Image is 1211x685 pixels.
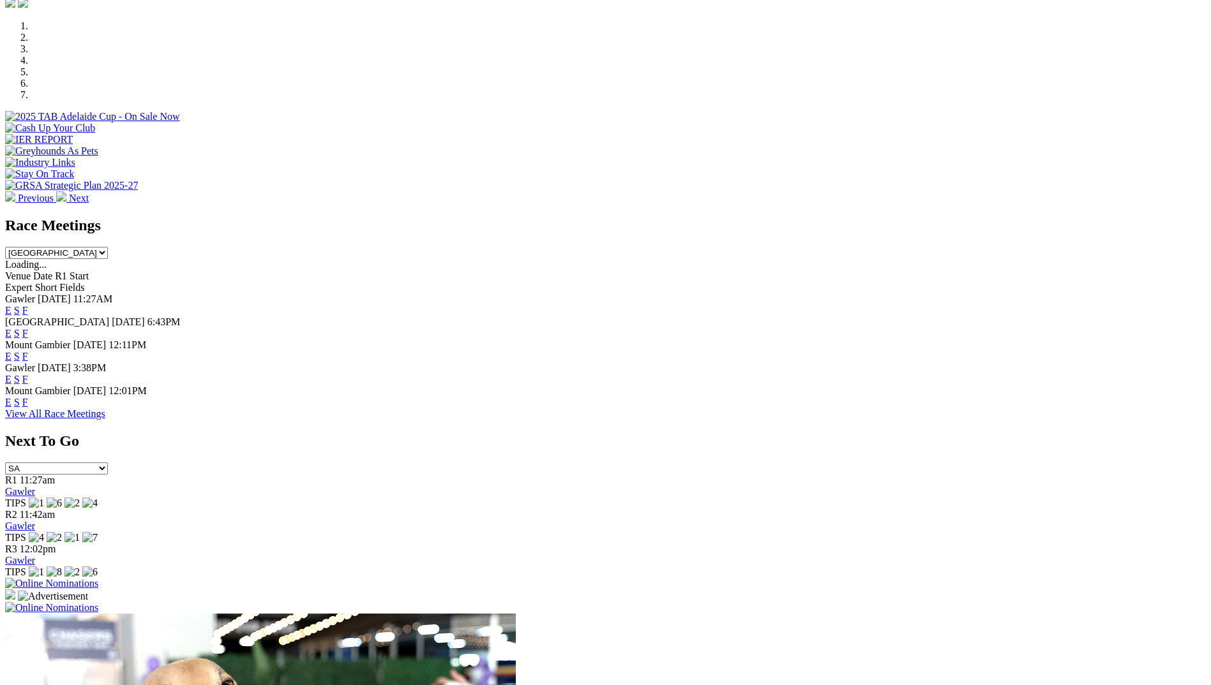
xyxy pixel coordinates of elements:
[22,328,28,339] a: F
[147,316,181,327] span: 6:43PM
[109,385,147,396] span: 12:01PM
[22,374,28,385] a: F
[5,566,26,577] span: TIPS
[5,191,15,202] img: chevron-left-pager-white.svg
[5,602,98,614] img: Online Nominations
[20,509,55,520] span: 11:42am
[55,270,89,281] span: R1 Start
[47,532,62,543] img: 2
[5,351,11,362] a: E
[14,397,20,408] a: S
[5,180,138,191] img: GRSA Strategic Plan 2025-27
[22,305,28,316] a: F
[56,191,66,202] img: chevron-right-pager-white.svg
[5,282,33,293] span: Expert
[5,145,98,157] img: Greyhounds As Pets
[64,566,80,578] img: 2
[5,168,74,180] img: Stay On Track
[47,566,62,578] img: 8
[22,397,28,408] a: F
[38,293,71,304] span: [DATE]
[5,111,180,122] img: 2025 TAB Adelaide Cup - On Sale Now
[5,589,15,600] img: 15187_Greyhounds_GreysPlayCentral_Resize_SA_WebsiteBanner_300x115_2025.jpg
[5,520,35,531] a: Gawler
[5,408,105,419] a: View All Race Meetings
[29,532,44,543] img: 4
[82,532,98,543] img: 7
[20,543,56,554] span: 12:02pm
[82,566,98,578] img: 6
[5,432,1206,450] h2: Next To Go
[22,351,28,362] a: F
[69,193,89,203] span: Next
[14,374,20,385] a: S
[82,497,98,509] img: 4
[5,328,11,339] a: E
[73,339,107,350] span: [DATE]
[64,532,80,543] img: 1
[5,305,11,316] a: E
[5,497,26,508] span: TIPS
[5,486,35,497] a: Gawler
[5,578,98,589] img: Online Nominations
[5,122,95,134] img: Cash Up Your Club
[5,543,17,554] span: R3
[14,328,20,339] a: S
[5,217,1206,234] h2: Race Meetings
[5,316,109,327] span: [GEOGRAPHIC_DATA]
[56,193,89,203] a: Next
[47,497,62,509] img: 6
[5,475,17,485] span: R1
[5,157,75,168] img: Industry Links
[5,385,71,396] span: Mount Gambier
[73,362,107,373] span: 3:38PM
[5,555,35,566] a: Gawler
[5,339,71,350] span: Mount Gambier
[5,193,56,203] a: Previous
[29,566,44,578] img: 1
[73,385,107,396] span: [DATE]
[14,351,20,362] a: S
[5,532,26,543] span: TIPS
[64,497,80,509] img: 2
[20,475,55,485] span: 11:27am
[5,362,35,373] span: Gawler
[5,397,11,408] a: E
[18,591,88,602] img: Advertisement
[5,259,47,270] span: Loading...
[5,270,31,281] span: Venue
[38,362,71,373] span: [DATE]
[18,193,54,203] span: Previous
[5,134,73,145] img: IER REPORT
[109,339,146,350] span: 12:11PM
[33,270,52,281] span: Date
[29,497,44,509] img: 1
[14,305,20,316] a: S
[5,374,11,385] a: E
[112,316,145,327] span: [DATE]
[5,293,35,304] span: Gawler
[59,282,84,293] span: Fields
[35,282,57,293] span: Short
[5,509,17,520] span: R2
[73,293,113,304] span: 11:27AM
